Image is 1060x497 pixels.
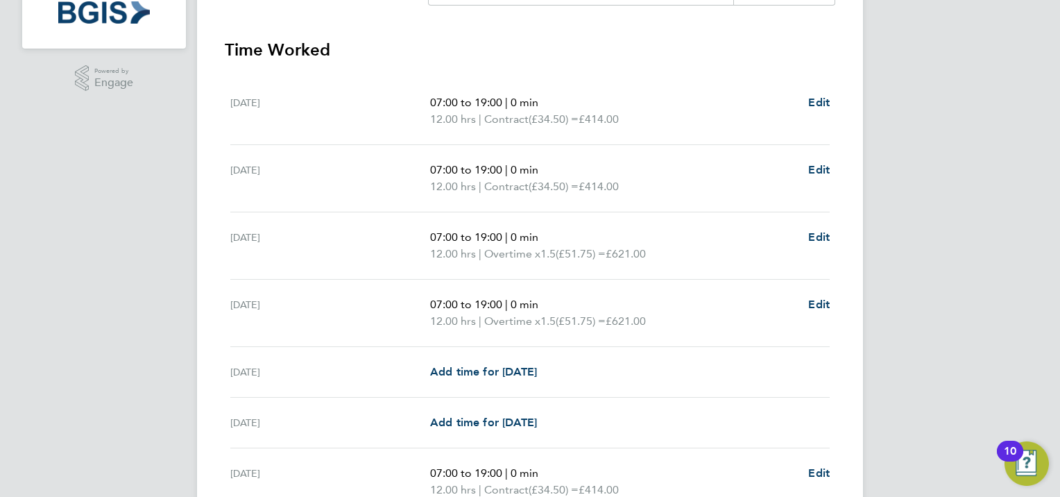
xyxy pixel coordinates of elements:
[430,180,476,193] span: 12.00 hrs
[230,364,430,380] div: [DATE]
[511,163,538,176] span: 0 min
[230,296,430,330] div: [DATE]
[505,163,508,176] span: |
[430,163,502,176] span: 07:00 to 19:00
[430,230,502,244] span: 07:00 to 19:00
[430,247,476,260] span: 12.00 hrs
[808,162,830,178] a: Edit
[479,247,481,260] span: |
[1005,441,1049,486] button: Open Resource Center, 10 new notifications
[225,39,835,61] h3: Time Worked
[484,313,556,330] span: Overtime x1.5
[39,1,169,24] a: Go to home page
[505,298,508,311] span: |
[230,414,430,431] div: [DATE]
[505,466,508,480] span: |
[230,162,430,195] div: [DATE]
[808,465,830,482] a: Edit
[808,96,830,109] span: Edit
[484,178,529,195] span: Contract
[579,483,619,496] span: £414.00
[479,180,481,193] span: |
[1004,451,1016,469] div: 10
[606,314,646,328] span: £621.00
[511,466,538,480] span: 0 min
[230,229,430,262] div: [DATE]
[430,466,502,480] span: 07:00 to 19:00
[430,364,537,380] a: Add time for [DATE]
[430,365,537,378] span: Add time for [DATE]
[529,180,579,193] span: (£34.50) =
[511,230,538,244] span: 0 min
[808,298,830,311] span: Edit
[808,229,830,246] a: Edit
[484,111,529,128] span: Contract
[529,112,579,126] span: (£34.50) =
[479,314,481,328] span: |
[430,314,476,328] span: 12.00 hrs
[430,298,502,311] span: 07:00 to 19:00
[529,483,579,496] span: (£34.50) =
[579,180,619,193] span: £414.00
[94,65,133,77] span: Powered by
[479,112,481,126] span: |
[579,112,619,126] span: £414.00
[430,483,476,496] span: 12.00 hrs
[556,247,606,260] span: (£51.75) =
[430,416,537,429] span: Add time for [DATE]
[430,414,537,431] a: Add time for [DATE]
[808,466,830,480] span: Edit
[484,246,556,262] span: Overtime x1.5
[511,298,538,311] span: 0 min
[58,1,150,24] img: bgis-logo-retina.png
[808,230,830,244] span: Edit
[75,65,134,92] a: Powered byEngage
[606,247,646,260] span: £621.00
[808,296,830,313] a: Edit
[230,94,430,128] div: [DATE]
[808,94,830,111] a: Edit
[505,96,508,109] span: |
[511,96,538,109] span: 0 min
[430,112,476,126] span: 12.00 hrs
[505,230,508,244] span: |
[94,77,133,89] span: Engage
[479,483,481,496] span: |
[808,163,830,176] span: Edit
[430,96,502,109] span: 07:00 to 19:00
[556,314,606,328] span: (£51.75) =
